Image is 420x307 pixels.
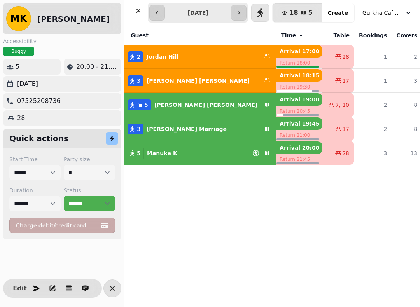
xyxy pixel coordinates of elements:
button: 3[PERSON_NAME] [PERSON_NAME] [124,72,276,90]
span: 28 [342,149,349,157]
button: 185 [273,3,322,22]
td: 3 [354,141,392,165]
td: 1 [354,69,392,93]
p: Arrival 20:00 [276,141,322,154]
p: [PERSON_NAME] [PERSON_NAME] [147,77,250,85]
label: Duration [9,187,61,194]
button: Charge debit/credit card [9,218,115,233]
p: Jordan Hill [147,53,178,61]
p: Return 18:00 [276,58,322,68]
h2: [PERSON_NAME] [37,14,110,24]
td: 2 [354,93,392,117]
p: Return 19:30 [276,82,322,92]
p: 07525208736 [17,96,61,106]
th: Table [322,26,354,45]
span: 17 [342,125,349,133]
span: Edit [15,285,24,291]
button: Create [322,3,354,22]
span: 5 [308,10,313,16]
span: 3 [137,125,140,133]
h2: Quick actions [9,133,68,144]
p: Arrival 17:00 [276,45,322,58]
span: Time [281,31,296,39]
p: [PERSON_NAME] Marriage [147,125,227,133]
th: Guest [124,26,276,45]
td: 2 [354,117,392,141]
label: Party size [64,155,115,163]
p: Return 20:45 [276,106,322,117]
button: Edit [12,281,28,296]
p: Return 21:45 [276,154,322,165]
span: 2 [137,53,140,61]
span: 5 [145,101,148,109]
span: 17 [342,77,349,85]
button: 5[PERSON_NAME] [PERSON_NAME] [124,96,276,114]
th: Bookings [354,26,392,45]
span: MK [10,14,27,23]
span: 7, 10 [335,101,349,109]
span: Gurkha Cafe & Restauarant [362,9,401,17]
p: 5 [16,62,19,72]
p: Arrival 19:00 [276,93,322,106]
label: Start Time [9,155,61,163]
span: Create [328,10,348,16]
p: Manuka K [147,149,177,157]
label: Accessibility [3,37,121,45]
button: 2Jordan Hill [124,47,276,66]
span: 18 [289,10,298,16]
p: Arrival 18:15 [276,69,322,82]
button: 3[PERSON_NAME] Marriage [124,120,276,138]
button: Gurkha Cafe & Restauarant [358,6,417,20]
p: [PERSON_NAME] [PERSON_NAME] [154,101,257,109]
button: 5Manuka K [124,144,276,162]
td: 1 [354,45,392,69]
span: Charge debit/credit card [16,223,99,228]
p: Return 21:00 [276,130,322,141]
p: Arrival 19:45 [276,117,322,130]
span: 28 [342,53,349,61]
button: Time [281,31,304,39]
p: 28 [17,113,25,123]
p: [DATE] [17,79,38,89]
p: 20:00 - 21:45 [76,62,118,72]
label: Status [64,187,115,194]
p: Buggy [11,48,26,54]
span: 5 [137,149,140,157]
span: 3 [137,77,140,85]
